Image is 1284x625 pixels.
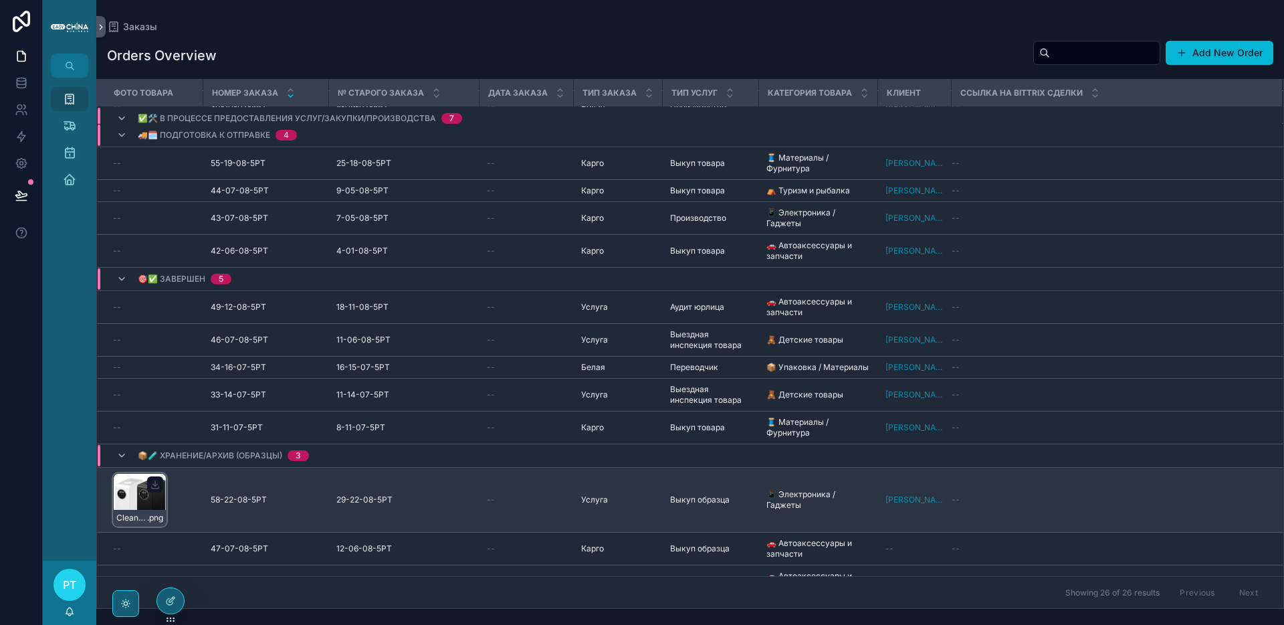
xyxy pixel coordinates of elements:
[885,362,943,373] a: [PERSON_NAME]
[766,296,869,318] a: 🚗 Автоаксессуары и запчасти
[487,158,565,169] a: --
[113,422,195,433] a: --
[885,246,943,256] a: [PERSON_NAME]
[952,246,1266,256] a: --
[211,302,320,312] a: 49-12-08-5РТ
[766,362,869,373] span: 📦 Упаковка / Материалы
[670,246,725,256] span: Выкуп товара
[487,213,565,224] a: --
[211,158,265,169] span: 55-19-08-5РТ
[284,130,289,141] div: 4
[952,158,1266,169] a: --
[449,113,454,124] div: 7
[487,543,495,554] span: --
[952,158,960,169] span: --
[211,543,268,554] span: 47-07-08-5РТ
[670,329,750,351] a: Выездная инспекция товара
[885,185,943,196] a: [PERSON_NAME]
[211,213,320,224] a: 43-07-08-5РТ
[952,422,960,433] span: --
[336,246,471,256] a: 4-01-08-5РТ
[885,422,943,433] a: [PERSON_NAME]
[885,543,893,554] span: --
[113,185,195,196] a: --
[336,302,471,312] a: 18-11-08-5РТ
[123,20,157,33] span: Заказы
[488,88,548,98] span: Дата Заказа
[487,185,565,196] a: --
[581,158,604,169] span: Карго
[670,158,725,169] span: Выкуп товара
[113,335,121,345] span: --
[113,543,195,554] a: --
[670,185,725,196] span: Выкуп товара
[113,389,121,400] span: --
[107,46,217,65] h1: Orders Overview
[211,422,320,433] a: 31-11-07-5РТ
[487,543,565,554] a: --
[952,335,960,345] span: --
[51,21,88,31] img: App logo
[766,335,869,345] a: 🧸 Детские товары
[63,577,76,593] span: РТ
[885,302,943,312] span: [PERSON_NAME]
[336,422,385,433] span: 8-11-07-5РТ
[113,335,195,345] a: --
[581,362,605,373] span: Белая
[487,335,565,345] a: --
[952,185,1266,196] a: --
[766,389,843,400] span: 🧸 Детские товары
[336,158,391,169] span: 25-18-08-5РТ
[766,240,869,262] a: 🚗 Автоаксессуары и запчасти
[670,246,750,256] a: Выкуп товара
[766,538,869,559] a: 🚗 Автоаксессуары и запчасти
[211,362,320,373] a: 34-16-07-5РТ
[887,88,921,98] span: Клиент
[113,362,195,373] a: --
[336,389,471,400] a: 11-14-07-5РТ
[211,302,266,312] span: 49-12-08-5РТ
[487,422,495,433] span: --
[766,489,869,511] a: 📱 Электроника / Гаджеты
[581,246,604,256] span: Карго
[670,302,724,312] span: Аудит юрлица
[113,389,195,400] a: --
[766,153,869,174] span: 🧵 Материалы / Фурнитура
[670,422,725,433] span: Выкуп товара
[952,302,1266,312] a: --
[487,246,495,256] span: --
[1166,41,1273,65] a: Add New Order
[211,246,320,256] a: 42-06-08-5РТ
[768,88,852,98] span: Категория Товара
[885,158,943,169] a: [PERSON_NAME]
[766,185,850,196] span: ⛺ Туризм и рыбалка
[885,495,943,505] a: [PERSON_NAME]
[670,543,750,554] a: Выкуп образца
[766,417,869,438] a: 🧵 Материалы / Фурнитура
[338,88,424,98] span: № Старого Заказа
[138,113,436,124] span: ✅🛠️ В процессе предоставления услуг/закупки/производства
[952,495,960,505] span: --
[113,158,195,169] a: --
[885,213,943,224] span: [PERSON_NAME]
[296,450,301,461] div: 3
[581,185,604,196] span: Карго
[1065,588,1160,598] span: Showing 26 of 26 results
[766,389,869,400] a: 🧸 Детские товары
[952,213,960,224] span: --
[581,389,654,400] a: Услуга
[952,185,960,196] span: --
[116,513,147,523] span: CleanShot-2025-08-22-at-13.34.41
[670,495,730,505] span: Выкуп образца
[952,422,1266,433] a: --
[581,362,654,373] a: Белая
[581,335,654,345] a: Услуга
